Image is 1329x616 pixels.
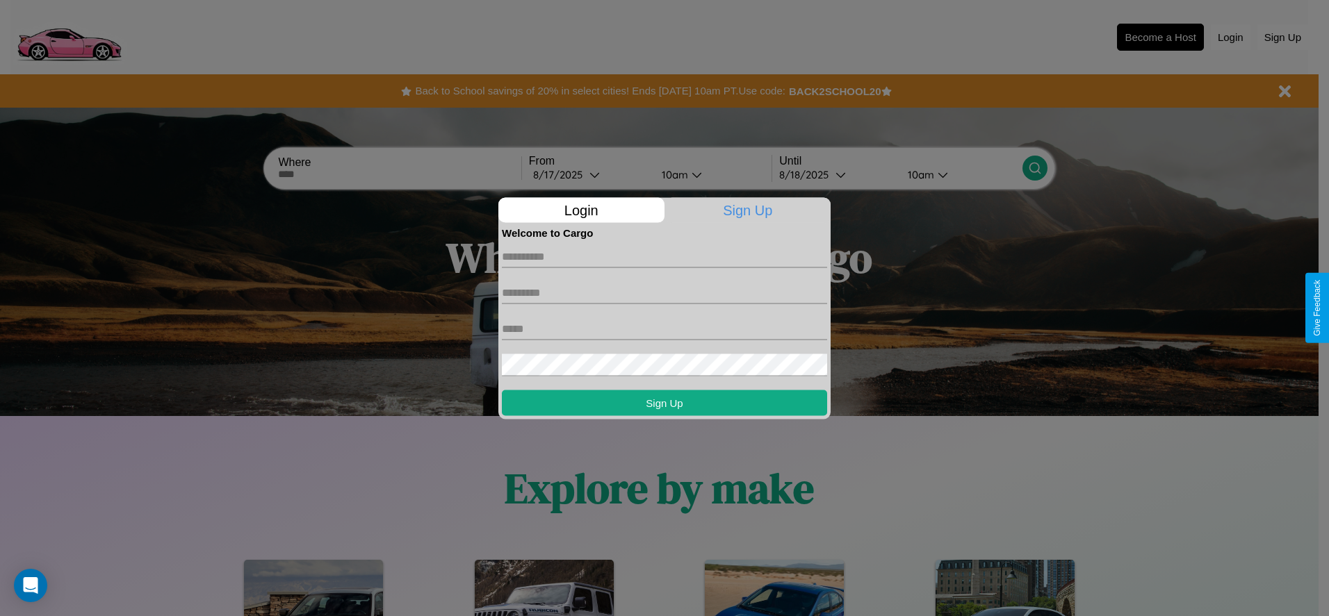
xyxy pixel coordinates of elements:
[665,197,831,222] p: Sign Up
[14,569,47,602] div: Open Intercom Messenger
[502,390,827,415] button: Sign Up
[502,226,827,238] h4: Welcome to Cargo
[498,197,664,222] p: Login
[1312,280,1322,336] div: Give Feedback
